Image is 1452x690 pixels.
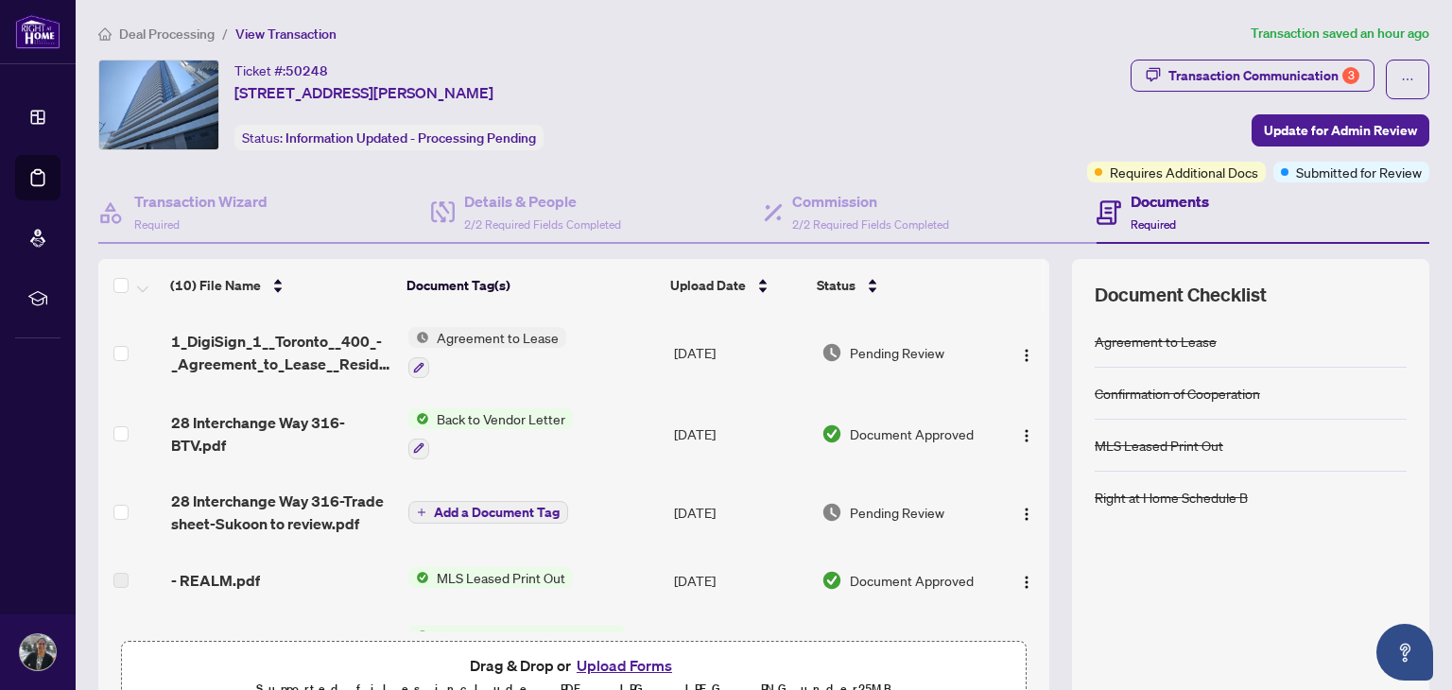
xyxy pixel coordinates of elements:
[1110,162,1258,182] span: Requires Additional Docs
[429,408,573,429] span: Back to Vendor Letter
[408,501,568,524] button: Add a Document Tag
[99,60,218,149] img: IMG-N12263491_1.jpg
[1019,348,1034,363] img: Logo
[399,259,663,312] th: Document Tag(s)
[1095,383,1260,404] div: Confirmation of Cooperation
[408,327,566,378] button: Status IconAgreement to Lease
[464,217,621,232] span: 2/2 Required Fields Completed
[1131,190,1209,213] h4: Documents
[408,408,429,429] img: Status Icon
[285,62,328,79] span: 50248
[171,330,393,375] span: 1_DigiSign_1__Toronto__400_-_Agreement_to_Lease__Residential.pdf
[1095,282,1267,308] span: Document Checklist
[1131,217,1176,232] span: Required
[417,508,426,517] span: plus
[408,626,626,677] button: Status IconRight at Home Deposit Receipt
[666,393,813,474] td: [DATE]
[817,275,856,296] span: Status
[1296,162,1422,182] span: Submitted for Review
[234,81,493,104] span: [STREET_ADDRESS][PERSON_NAME]
[571,653,678,678] button: Upload Forms
[850,342,944,363] span: Pending Review
[792,217,949,232] span: 2/2 Required Fields Completed
[821,342,842,363] img: Document Status
[163,259,399,312] th: (10) File Name
[666,550,813,611] td: [DATE]
[408,626,429,647] img: Status Icon
[1342,67,1359,84] div: 3
[663,259,809,312] th: Upload Date
[850,502,944,523] span: Pending Review
[1401,73,1414,86] span: ellipsis
[408,500,568,525] button: Add a Document Tag
[792,190,949,213] h4: Commission
[1095,331,1217,352] div: Agreement to Lease
[15,14,60,49] img: logo
[821,423,842,444] img: Document Status
[408,567,573,588] button: Status IconMLS Leased Print Out
[1376,624,1433,681] button: Open asap
[222,23,228,44] li: /
[821,502,842,523] img: Document Status
[171,490,393,535] span: 28 Interchange Way 316-Trade sheet-Sukoon to review.pdf
[429,567,573,588] span: MLS Leased Print Out
[1011,337,1042,368] button: Logo
[470,653,678,678] span: Drag & Drop or
[408,327,429,348] img: Status Icon
[666,312,813,393] td: [DATE]
[234,60,328,81] div: Ticket #:
[850,423,974,444] span: Document Approved
[434,506,560,519] span: Add a Document Tag
[1131,60,1374,92] button: Transaction Communication3
[821,570,842,591] img: Document Status
[285,129,536,147] span: Information Updated - Processing Pending
[1019,575,1034,590] img: Logo
[666,474,813,550] td: [DATE]
[809,259,992,312] th: Status
[235,26,337,43] span: View Transaction
[1095,435,1223,456] div: MLS Leased Print Out
[98,27,112,41] span: home
[170,275,261,296] span: (10) File Name
[134,217,180,232] span: Required
[670,275,746,296] span: Upload Date
[234,125,544,150] div: Status:
[1264,115,1417,146] span: Update for Admin Review
[408,567,429,588] img: Status Icon
[119,26,215,43] span: Deal Processing
[1095,487,1248,508] div: Right at Home Schedule B
[1252,114,1429,147] button: Update for Admin Review
[171,411,393,457] span: 28 Interchange Way 316-BTV.pdf
[1011,419,1042,449] button: Logo
[134,190,268,213] h4: Transaction Wizard
[1019,428,1034,443] img: Logo
[850,570,974,591] span: Document Approved
[429,327,566,348] span: Agreement to Lease
[1011,565,1042,595] button: Logo
[1168,60,1359,91] div: Transaction Communication
[464,190,621,213] h4: Details & People
[20,634,56,670] img: Profile Icon
[1251,23,1429,44] article: Transaction saved an hour ago
[429,626,626,647] span: Right at Home Deposit Receipt
[1011,497,1042,527] button: Logo
[408,408,573,459] button: Status IconBack to Vendor Letter
[171,569,260,592] span: - REALM.pdf
[1019,507,1034,522] img: Logo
